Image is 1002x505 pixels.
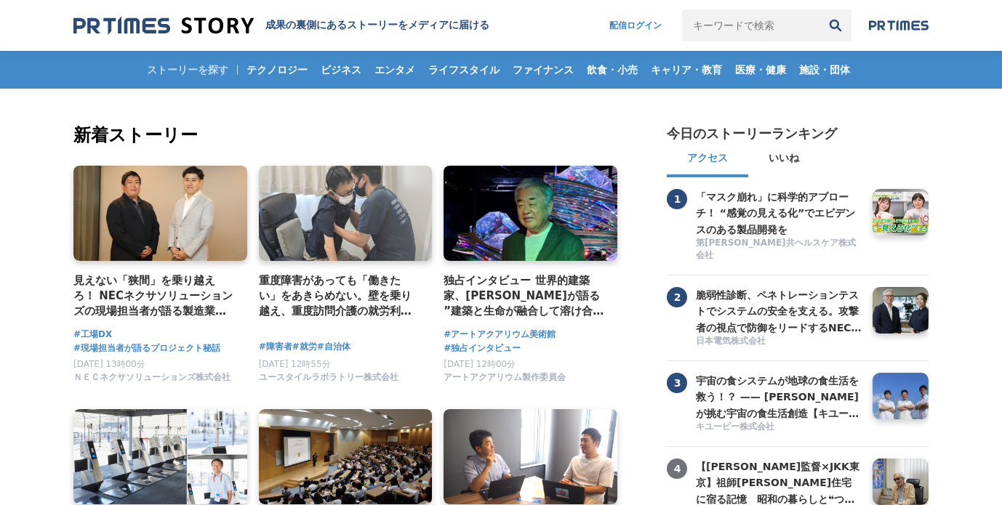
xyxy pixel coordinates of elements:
[696,421,862,435] a: キユーピー株式会社
[696,373,862,419] a: 宇宙の食システムが地球の食生活を救う！？ —— [PERSON_NAME]が挑む宇宙の食生活創造【キユーピー ミライ研究員】
[696,189,862,238] h3: 「マスク崩れ」に科学的アプローチ！ “感覚の見える化”でエビデンスのある製品開発を
[507,51,580,89] a: ファイナンス
[667,373,687,393] span: 3
[696,421,774,433] span: キユーピー株式会社
[73,342,220,355] a: #現場担当者が語るプロジェクト秘話
[444,371,566,384] span: アートアクアリウム製作委員会
[645,51,728,89] a: キャリア・教育
[696,237,862,263] a: 第[PERSON_NAME]共ヘルスケア株式会社
[241,63,313,76] span: テクノロジー
[581,63,644,76] span: 飲食・小売
[696,335,862,349] a: 日本電気株式会社
[667,458,687,479] span: 4
[667,287,687,307] span: 2
[696,287,862,336] h3: 脆弱性診断、ペネトレーションテストでシステムの安全を支える。攻撃者の視点で防御をリードするNECの「リスクハンティングチーム」
[819,9,851,41] button: 検索
[73,16,254,36] img: 成果の裏側にあるストーリーをメディアに届ける
[645,63,728,76] span: キャリア・教育
[696,458,862,505] a: 【[PERSON_NAME]監督×JKK東京】祖師[PERSON_NAME]住宅に宿る記憶 昭和の暮らしと❝つながり❞が描く、これからの住まいのかたち
[793,51,856,89] a: 施設・団体
[729,51,792,89] a: 医療・健康
[259,272,421,320] a: 重度障害があっても「働きたい」をあきらめない。壁を乗り越え、重度訪問介護の就労利用を[PERSON_NAME][GEOGRAPHIC_DATA]で実現した経営者の挑戦。
[241,51,313,89] a: テクノロジー
[369,63,421,76] span: エンタメ
[73,122,620,148] h2: 新着ストーリー
[73,371,231,384] span: ＮＥＣネクサソリューションズ株式会社
[73,272,236,320] a: 見えない「狭間」を乗り越えろ！ NECネクサソリューションズの現場担当者が語る製造業のDX成功の秘訣
[444,272,606,320] a: 独占インタビュー 世界的建築家、[PERSON_NAME]が語る ”建築と生命が融合して溶け合うような世界” アートアクアリウム美術館 GINZA コラボレーション作品「金魚の石庭」
[73,376,231,386] a: ＮＥＣネクサソリューションズ株式会社
[444,342,521,355] a: #独占インタビュー
[595,9,676,41] a: 配信ログイン
[869,20,929,31] img: prtimes
[369,51,421,89] a: エンタメ
[748,142,819,177] button: いいね
[292,340,317,354] a: #就労
[729,63,792,76] span: 医療・健康
[317,340,350,354] a: #自治体
[259,359,331,369] span: [DATE] 12時55分
[581,51,644,89] a: 飲食・小売
[259,371,398,384] span: ユースタイルラボラトリー株式会社
[696,335,766,347] span: 日本電気株式会社
[259,376,398,386] a: ユースタイルラボラトリー株式会社
[696,189,862,235] a: 「マスク崩れ」に科学的アプローチ！ “感覚の見える化”でエビデンスのある製品開発を
[667,125,837,142] h2: 今日のストーリーランキング
[73,16,489,36] a: 成果の裏側にあるストーリーをメディアに届ける 成果の裏側にあるストーリーをメディアに届ける
[73,359,145,369] span: [DATE] 13時00分
[315,51,367,89] a: ビジネス
[444,359,516,369] span: [DATE] 12時00分
[793,63,856,76] span: 施設・団体
[507,63,580,76] span: ファイナンス
[667,142,748,177] button: アクセス
[265,19,489,32] h1: 成果の裏側にあるストーリーをメディアに届ける
[73,328,112,342] a: #工場DX
[422,51,505,89] a: ライフスタイル
[259,340,292,354] a: #障害者
[422,63,505,76] span: ライフスタイル
[682,9,819,41] input: キーワードで検索
[444,328,556,342] a: #アートアクアリウム美術館
[315,63,367,76] span: ビジネス
[696,373,862,421] h3: 宇宙の食システムが地球の食生活を救う！？ —— [PERSON_NAME]が挑む宇宙の食生活創造【キユーピー ミライ研究員】
[696,237,862,262] span: 第[PERSON_NAME]共ヘルスケア株式会社
[696,287,862,334] a: 脆弱性診断、ペネトレーションテストでシステムの安全を支える。攻撃者の視点で防御をリードするNECの「リスクハンティングチーム」
[444,376,566,386] a: アートアクアリウム製作委員会
[667,189,687,209] span: 1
